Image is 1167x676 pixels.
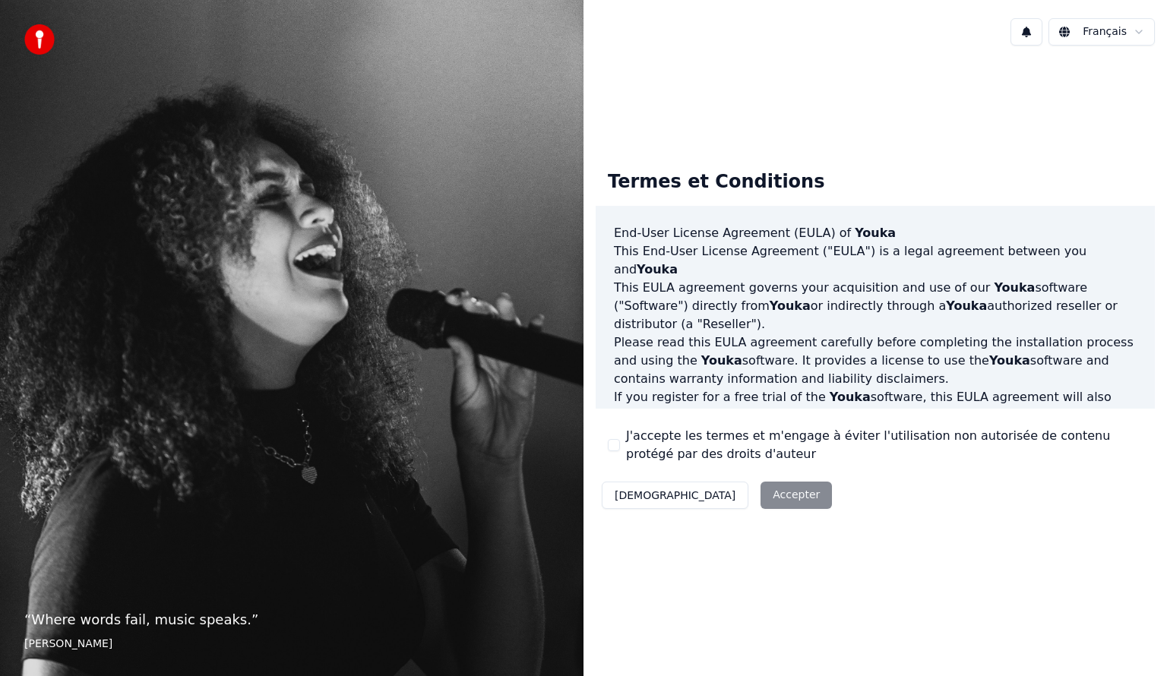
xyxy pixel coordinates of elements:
footer: [PERSON_NAME] [24,637,559,652]
span: Youka [994,280,1035,295]
p: This EULA agreement governs your acquisition and use of our software ("Software") directly from o... [614,279,1137,333]
button: [DEMOGRAPHIC_DATA] [602,482,748,509]
span: Youka [637,262,678,276]
span: Youka [830,390,871,404]
span: Youka [1020,408,1061,422]
span: Youka [770,299,811,313]
img: youka [24,24,55,55]
p: This End-User License Agreement ("EULA") is a legal agreement between you and [614,242,1137,279]
h3: End-User License Agreement (EULA) of [614,224,1137,242]
p: Please read this EULA agreement carefully before completing the installation process and using th... [614,333,1137,388]
label: J'accepte les termes et m'engage à éviter l'utilisation non autorisée de contenu protégé par des ... [626,427,1143,463]
span: Youka [989,353,1030,368]
span: Youka [855,226,896,240]
span: Youka [946,299,987,313]
p: “ Where words fail, music speaks. ” [24,609,559,630]
div: Termes et Conditions [596,158,837,207]
p: If you register for a free trial of the software, this EULA agreement will also govern that trial... [614,388,1137,461]
span: Youka [701,353,742,368]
